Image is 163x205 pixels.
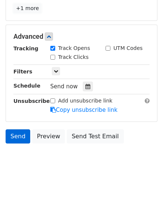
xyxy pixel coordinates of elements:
a: +1 more [13,4,41,13]
a: Send Test Email [67,129,123,143]
label: UTM Codes [113,44,142,52]
strong: Tracking [13,45,38,51]
iframe: Chat Widget [126,169,163,205]
strong: Unsubscribe [13,98,50,104]
label: Add unsubscribe link [58,97,113,105]
label: Track Clicks [58,53,89,61]
span: Send now [50,83,78,90]
a: Send [6,129,30,143]
h5: Advanced [13,32,150,41]
a: Copy unsubscribe link [50,107,117,113]
strong: Filters [13,69,32,75]
strong: Schedule [13,83,40,89]
a: Preview [32,129,65,143]
label: Track Opens [58,44,90,52]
